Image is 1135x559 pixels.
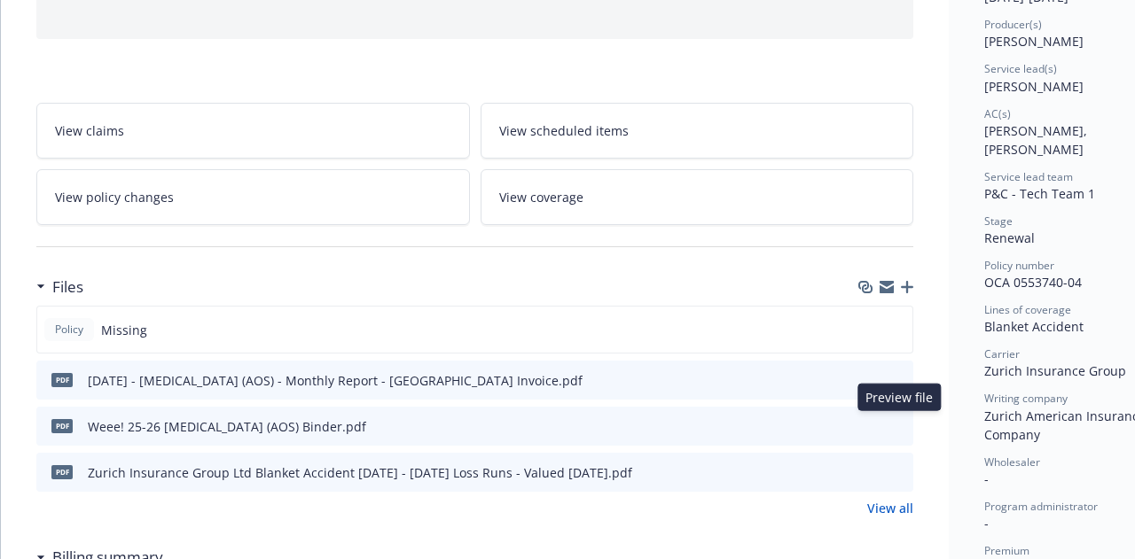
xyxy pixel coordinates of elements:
[984,391,1068,406] span: Writing company
[499,188,583,206] span: View coverage
[55,188,174,206] span: View policy changes
[499,121,629,140] span: View scheduled items
[88,371,583,390] div: [DATE] - [MEDICAL_DATA] (AOS) - Monthly Report - [GEOGRAPHIC_DATA] Invoice.pdf
[51,373,73,386] span: pdf
[984,185,1095,202] span: P&C - Tech Team 1
[984,499,1098,514] span: Program administrator
[862,417,876,436] button: download file
[984,214,1013,229] span: Stage
[36,276,83,299] div: Files
[984,346,1020,361] span: Carrier
[88,417,366,436] div: Weee! 25-26 [MEDICAL_DATA] (AOS) Binder.pdf
[984,302,1071,317] span: Lines of coverage
[51,322,87,338] span: Policy
[984,470,989,487] span: -
[867,499,913,517] a: View all
[101,321,147,339] span: Missing
[36,103,470,159] a: View claims
[984,78,1084,95] span: [PERSON_NAME]
[984,106,1011,121] span: AC(s)
[481,169,914,225] a: View coverage
[36,169,470,225] a: View policy changes
[51,465,73,478] span: pdf
[984,258,1054,273] span: Policy number
[984,515,989,532] span: -
[51,419,73,432] span: pdf
[984,122,1091,158] span: [PERSON_NAME], [PERSON_NAME]
[88,463,632,482] div: Zurich Insurance Group Ltd Blanket Accident [DATE] - [DATE] Loss Runs - Valued [DATE].pdf
[890,463,906,482] button: preview file
[984,17,1042,32] span: Producer(s)
[984,61,1057,76] span: Service lead(s)
[857,384,941,411] div: Preview file
[890,417,906,436] button: preview file
[984,33,1084,50] span: [PERSON_NAME]
[984,454,1040,470] span: Wholesaler
[52,276,83,299] h3: Files
[984,362,1126,379] span: Zurich Insurance Group
[984,229,1035,246] span: Renewal
[984,169,1073,184] span: Service lead team
[55,121,124,140] span: View claims
[984,543,1029,558] span: Premium
[890,371,906,390] button: preview file
[481,103,914,159] a: View scheduled items
[862,463,876,482] button: download file
[862,371,876,390] button: download file
[984,274,1082,291] span: OCA 0553740-04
